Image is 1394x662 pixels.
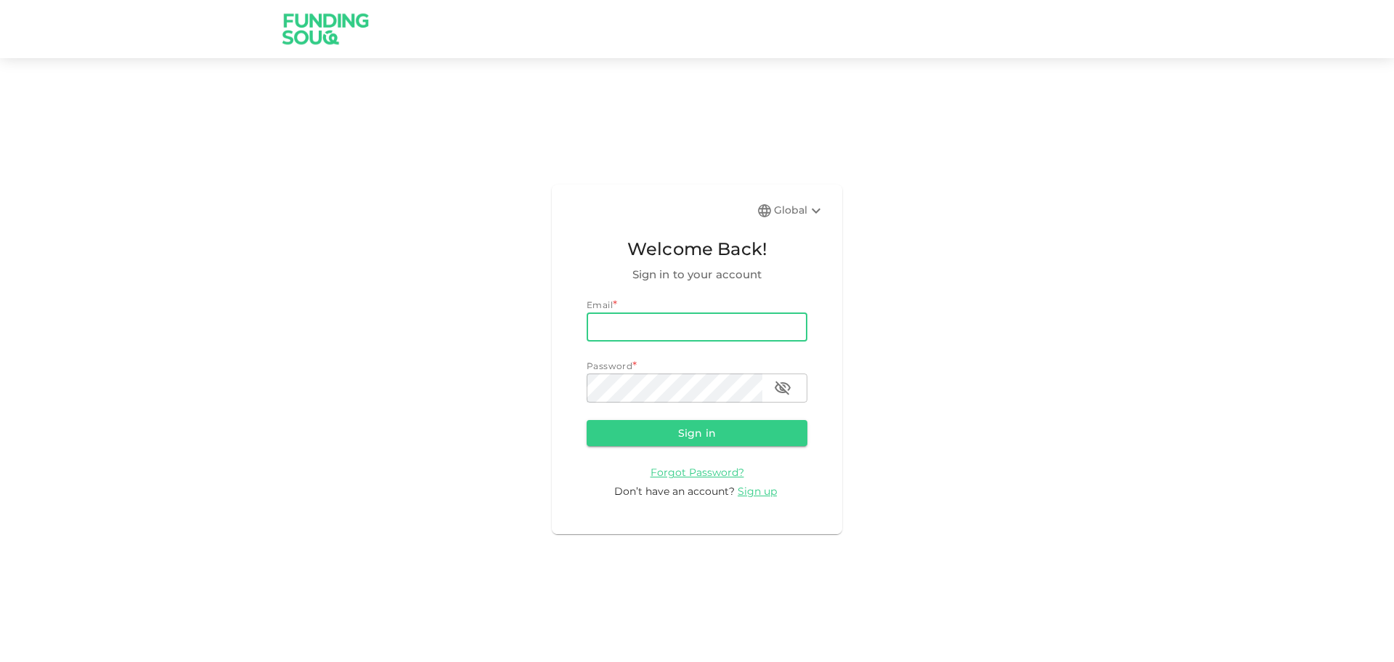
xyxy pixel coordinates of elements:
span: Sign up [738,485,777,498]
div: Global [774,202,825,219]
span: Email [587,299,613,310]
span: Welcome Back! [587,235,807,263]
button: Sign in [587,420,807,446]
input: password [587,374,762,403]
a: Forgot Password? [651,465,744,479]
span: Password [587,360,632,371]
span: Don’t have an account? [614,485,735,498]
span: Sign in to your account [587,266,807,283]
input: email [587,312,807,342]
